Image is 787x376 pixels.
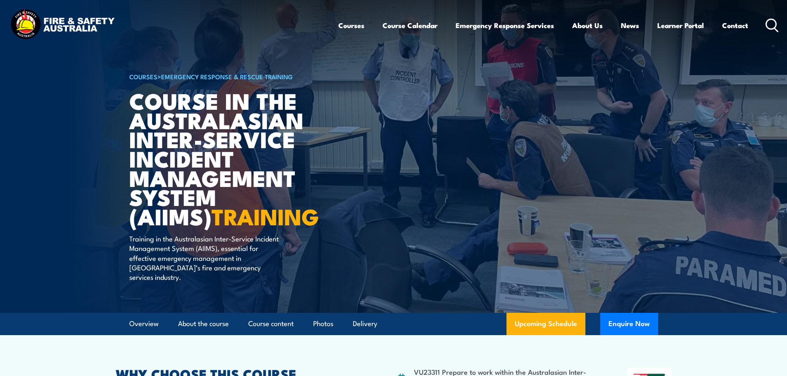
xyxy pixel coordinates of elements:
a: Overview [129,313,159,335]
p: Training in the Australasian Inter-Service Incident Management System (AIIMS), essential for effe... [129,234,280,282]
a: Contact [722,14,748,36]
a: Course content [248,313,294,335]
a: Emergency Response Services [456,14,554,36]
h6: > [129,71,333,81]
a: News [621,14,639,36]
strong: TRAINING [212,199,319,233]
a: About Us [572,14,603,36]
a: Delivery [353,313,377,335]
h1: Course in the Australasian Inter-service Incident Management System (AIIMS) [129,91,333,226]
button: Enquire Now [600,313,658,335]
a: About the course [178,313,229,335]
a: Course Calendar [383,14,437,36]
a: Upcoming Schedule [506,313,585,335]
a: Courses [338,14,364,36]
a: Photos [313,313,333,335]
a: COURSES [129,72,157,81]
a: Learner Portal [657,14,704,36]
a: Emergency Response & Rescue Training [161,72,293,81]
